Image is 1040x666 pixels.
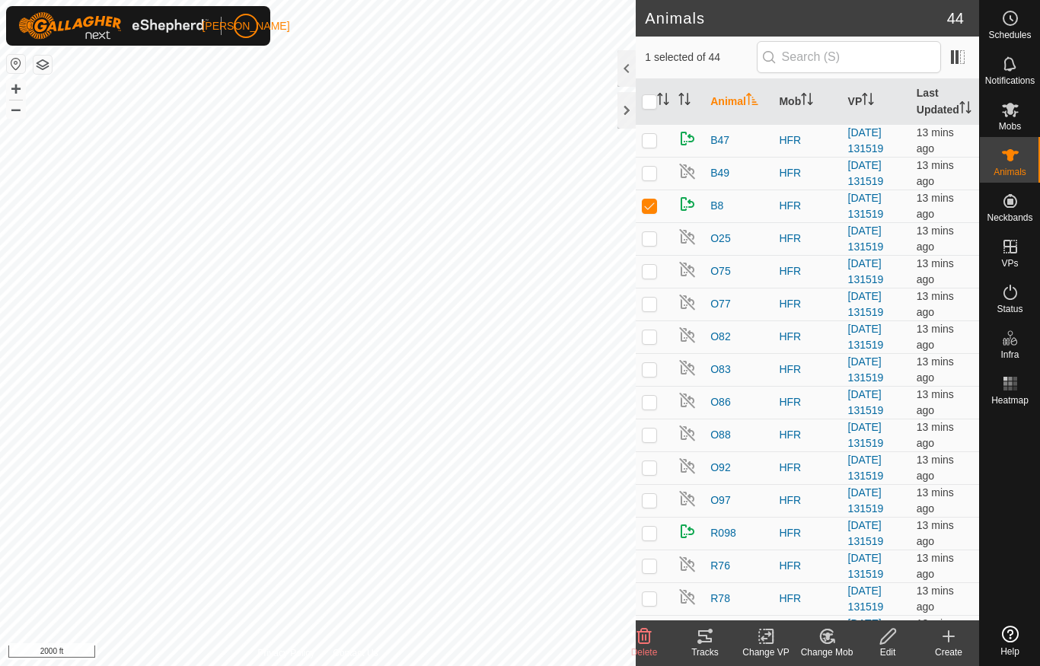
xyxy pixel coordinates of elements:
div: HFR [779,231,835,247]
img: returning off [678,620,697,639]
span: 11 Sep 2025 at 7:33 pm [917,519,954,547]
span: R098 [710,525,735,541]
span: O97 [710,492,730,508]
span: 1 selected of 44 [645,49,756,65]
span: 11 Sep 2025 at 7:32 pm [917,388,954,416]
span: O83 [710,362,730,378]
span: 11 Sep 2025 at 7:33 pm [917,585,954,613]
div: HFR [779,296,835,312]
span: 11 Sep 2025 at 7:32 pm [917,290,954,318]
a: [DATE] 131519 [848,323,884,351]
span: B47 [710,132,729,148]
img: returning off [678,489,697,508]
span: O77 [710,296,730,312]
span: 11 Sep 2025 at 7:32 pm [917,421,954,449]
a: [DATE] 131519 [848,454,884,482]
span: Help [1000,647,1019,656]
div: Edit [857,645,918,659]
p-sorticon: Activate to sort [801,95,813,107]
div: HFR [779,198,835,214]
img: returning off [678,424,697,442]
div: HFR [779,558,835,574]
img: returning off [678,588,697,606]
p-sorticon: Activate to sort [657,95,669,107]
span: Heatmap [991,396,1029,405]
span: 44 [947,7,964,30]
span: Neckbands [987,213,1032,222]
img: returning off [678,457,697,475]
span: 11 Sep 2025 at 7:32 pm [917,355,954,384]
a: [DATE] 131519 [848,159,884,187]
a: [DATE] 131519 [848,552,884,580]
span: Infra [1000,350,1019,359]
a: [DATE] 131519 [848,617,884,645]
span: B49 [710,165,729,181]
div: HFR [779,362,835,378]
span: B8 [710,198,723,214]
th: VP [842,79,911,125]
a: [DATE] 131519 [848,355,884,384]
p-sorticon: Activate to sort [862,95,874,107]
a: [DATE] 131519 [848,257,884,285]
span: O82 [710,329,730,345]
a: [DATE] 131519 [848,486,884,515]
span: 11 Sep 2025 at 7:32 pm [917,486,954,515]
span: 11 Sep 2025 at 7:33 pm [917,257,954,285]
div: Tracks [675,645,735,659]
span: VPs [1001,259,1018,268]
div: HFR [779,263,835,279]
a: Help [980,620,1040,662]
div: HFR [779,427,835,443]
div: HFR [779,394,835,410]
span: Animals [994,167,1026,177]
div: HFR [779,591,835,607]
img: returning on [678,195,697,213]
img: returning off [678,358,697,377]
img: returning off [678,260,697,279]
span: 11 Sep 2025 at 7:32 pm [917,159,954,187]
th: Mob [773,79,841,125]
input: Search (S) [757,41,941,73]
img: returning off [678,391,697,409]
span: 11 Sep 2025 at 7:32 pm [917,617,954,645]
div: HFR [779,492,835,508]
img: Gallagher Logo [18,12,209,40]
div: Create [918,645,979,659]
a: [DATE] 131519 [848,126,884,155]
button: Reset Map [7,55,25,73]
div: Change VP [735,645,796,659]
th: Last Updated [911,79,979,125]
span: R76 [710,558,730,574]
a: [DATE] 131519 [848,192,884,220]
span: Notifications [985,76,1035,85]
img: returning off [678,228,697,246]
span: [PERSON_NAME] [202,18,289,34]
span: Schedules [988,30,1031,40]
h2: Animals [645,9,947,27]
a: [DATE] 131519 [848,421,884,449]
img: returning off [678,555,697,573]
span: O88 [710,427,730,443]
div: Change Mob [796,645,857,659]
img: returning on [678,129,697,148]
button: Map Layers [33,56,52,74]
span: O92 [710,460,730,476]
a: [DATE] 131519 [848,225,884,253]
img: returning off [678,162,697,180]
a: Privacy Policy [258,646,315,660]
img: returning off [678,326,697,344]
a: [DATE] 131519 [848,585,884,613]
span: 11 Sep 2025 at 7:32 pm [917,552,954,580]
a: Contact Us [333,646,378,660]
p-sorticon: Activate to sort [959,104,971,116]
div: HFR [779,329,835,345]
div: HFR [779,132,835,148]
span: R78 [710,591,730,607]
img: returning off [678,293,697,311]
span: Status [997,304,1022,314]
a: [DATE] 131519 [848,519,884,547]
div: HFR [779,460,835,476]
span: O25 [710,231,730,247]
span: 11 Sep 2025 at 7:32 pm [917,225,954,253]
span: 11 Sep 2025 at 7:32 pm [917,323,954,351]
